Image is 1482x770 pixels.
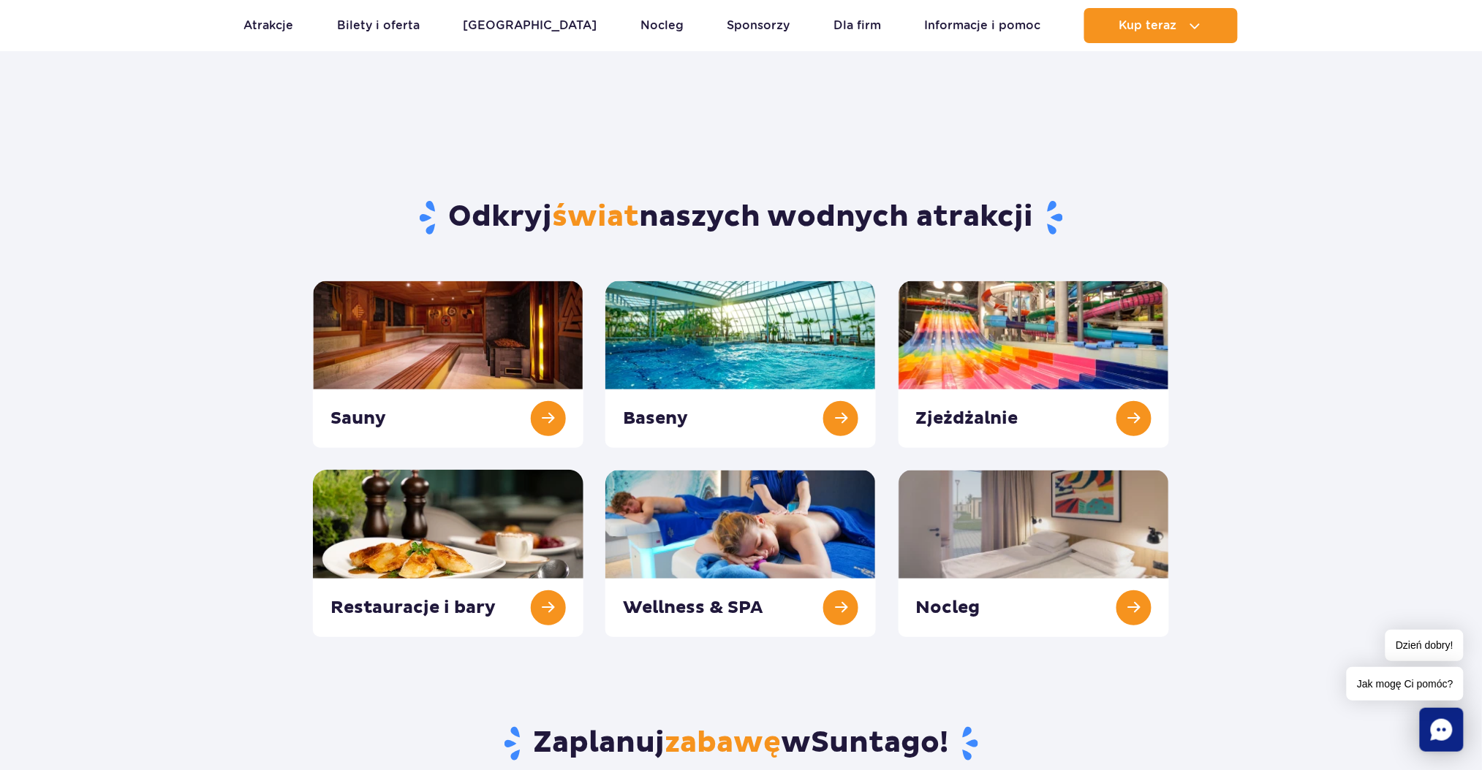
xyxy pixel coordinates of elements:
a: Bilety i oferta [337,8,420,43]
span: Dzień dobry! [1385,630,1464,661]
a: [GEOGRAPHIC_DATA] [464,8,597,43]
span: Suntago [812,725,940,761]
a: Sponsorzy [727,8,790,43]
span: Jak mogę Ci pomóc? [1347,667,1464,701]
h1: Odkryj naszych wodnych atrakcji [313,199,1169,237]
span: Kup teraz [1119,19,1177,32]
button: Kup teraz [1084,8,1238,43]
a: Dla firm [833,8,881,43]
a: Atrakcje [244,8,294,43]
h3: Zaplanuj w ! [313,725,1169,763]
a: Informacje i pomoc [925,8,1041,43]
span: świat [553,199,640,235]
a: Nocleg [640,8,684,43]
span: zabawę [665,725,782,761]
div: Chat [1420,708,1464,752]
